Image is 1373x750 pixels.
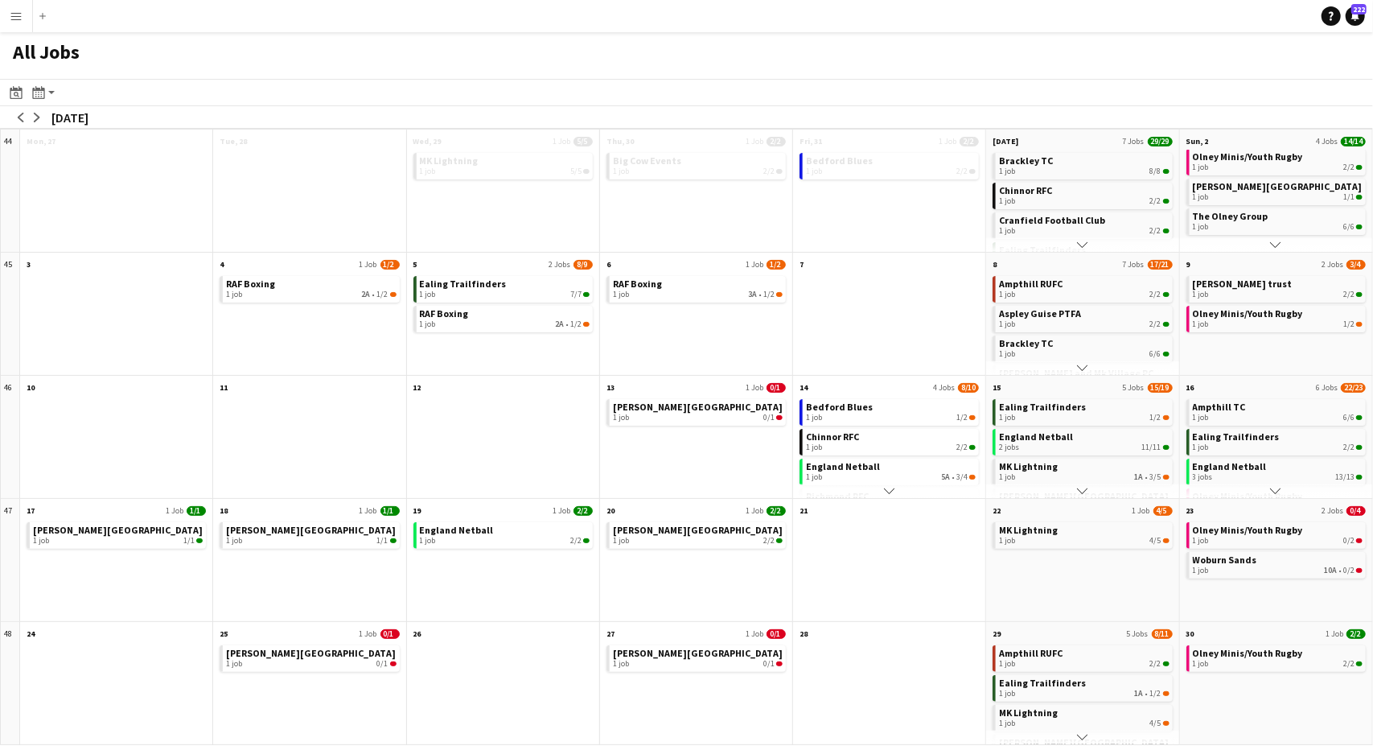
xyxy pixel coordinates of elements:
[613,647,783,659] span: Stowe School
[763,290,775,299] span: 1/2
[1193,645,1363,669] a: Olney Minis/Youth Rugby1 job2/2
[746,136,763,146] span: 1 Job
[555,319,564,329] span: 2A
[1163,352,1170,356] span: 6/6
[999,431,1073,443] span: England Netball
[1123,136,1145,146] span: 7 Jobs
[33,536,49,546] span: 1 job
[27,505,35,516] span: 17
[1163,445,1170,450] span: 11/11
[1343,566,1355,575] span: 0/2
[1193,566,1209,575] span: 1 job
[999,401,1086,413] span: Ealing Trailfinders
[999,290,1015,299] span: 1 job
[999,707,1058,719] span: MK Lightning
[806,431,859,443] span: Chinnor RFC
[413,259,417,270] span: 5
[613,153,783,176] a: Big Cow Events1 job2/2
[999,429,1169,452] a: England Netball2 jobs11/11
[1150,689,1161,698] span: 1/2
[800,259,804,270] span: 7
[1163,199,1170,204] span: 2/2
[27,382,35,393] span: 10
[613,524,783,536] span: Stowe School
[573,506,593,516] span: 2/2
[1150,659,1161,669] span: 2/2
[999,645,1169,669] a: Ampthill RUFC1 job2/2
[420,306,590,329] a: RAF Boxing1 job2A•1/2
[196,538,203,543] span: 1/1
[51,109,88,126] div: [DATE]
[360,505,377,516] span: 1 Job
[999,399,1169,422] a: Ealing Trailfinders1 job1/2
[226,276,396,299] a: RAF Boxing1 job2A•1/2
[1193,307,1303,319] span: Olney Minis/Youth Rugby
[999,536,1015,546] span: 1 job
[800,628,808,639] span: 28
[969,169,976,174] span: 2/2
[1356,538,1363,543] span: 0/2
[1150,536,1161,546] span: 4/5
[583,292,590,297] span: 7/7
[27,628,35,639] span: 24
[1356,322,1363,327] span: 1/2
[33,522,203,546] a: [PERSON_NAME][GEOGRAPHIC_DATA]1 job1/1
[1356,568,1363,573] span: 0/2
[1186,382,1194,393] span: 16
[390,292,397,297] span: 1/2
[613,413,629,422] span: 1 job
[767,383,786,393] span: 0/1
[999,278,1063,290] span: Ampthill RUFC
[999,472,1169,482] div: •
[956,413,968,422] span: 1/2
[806,167,822,176] span: 1 job
[226,659,242,669] span: 1 job
[220,382,228,393] span: 11
[380,260,400,270] span: 1/2
[1356,165,1363,170] span: 2/2
[1150,226,1161,236] span: 2/2
[1127,628,1149,639] span: 5 Jobs
[939,136,956,146] span: 1 Job
[573,137,593,146] span: 5/5
[166,505,183,516] span: 1 Job
[420,307,469,319] span: RAF Boxing
[1193,536,1209,546] span: 1 job
[999,705,1169,728] a: MK Lightning1 job4/5
[220,505,228,516] span: 18
[1193,319,1209,329] span: 1 job
[748,290,757,299] span: 3A
[1163,475,1170,480] span: 3/5
[806,460,880,472] span: England Netball
[956,167,968,176] span: 2/2
[999,659,1015,669] span: 1 job
[993,628,1001,639] span: 29
[999,443,1019,452] span: 2 jobs
[806,401,873,413] span: Bedford Blues
[1193,210,1268,222] span: The Olney Group
[583,169,590,174] span: 5/5
[800,136,822,146] span: Fri, 31
[746,505,763,516] span: 1 Job
[1193,472,1213,482] span: 3 jobs
[999,675,1169,698] a: Ealing Trailfinders1 job1A•1/2
[1135,472,1144,482] span: 1A
[613,290,783,299] div: •
[806,155,873,167] span: Bedford Blues
[1193,149,1363,172] a: Olney Minis/Youth Rugby1 job2/2
[999,306,1169,329] a: Aspley Guise PTFA1 job2/2
[806,443,822,452] span: 1 job
[226,290,396,299] div: •
[1343,443,1355,452] span: 2/2
[420,278,507,290] span: Ealing Trailfinders
[956,443,968,452] span: 2/2
[583,538,590,543] span: 2/2
[1193,647,1303,659] span: Olney Minis/Youth Rugby
[1163,415,1170,420] span: 1/2
[33,524,203,536] span: Stowe School
[360,628,377,639] span: 1 Job
[553,505,570,516] span: 1 Job
[1,499,20,622] div: 47
[570,319,582,329] span: 1/2
[999,226,1015,236] span: 1 job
